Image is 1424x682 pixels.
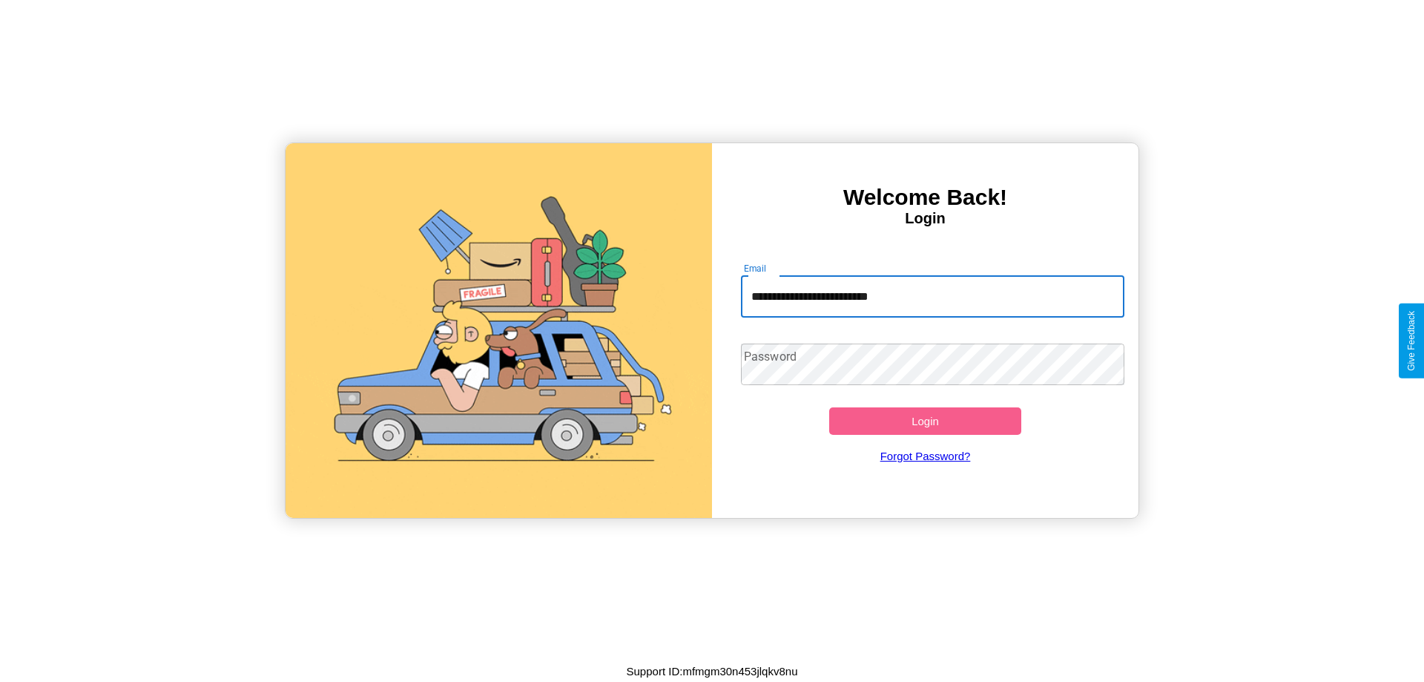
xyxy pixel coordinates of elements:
[1406,311,1417,371] div: Give Feedback
[734,435,1118,477] a: Forgot Password?
[744,262,767,275] label: Email
[712,185,1138,210] h3: Welcome Back!
[712,210,1138,227] h4: Login
[627,661,798,681] p: Support ID: mfmgm30n453jlqkv8nu
[286,143,712,518] img: gif
[829,407,1021,435] button: Login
